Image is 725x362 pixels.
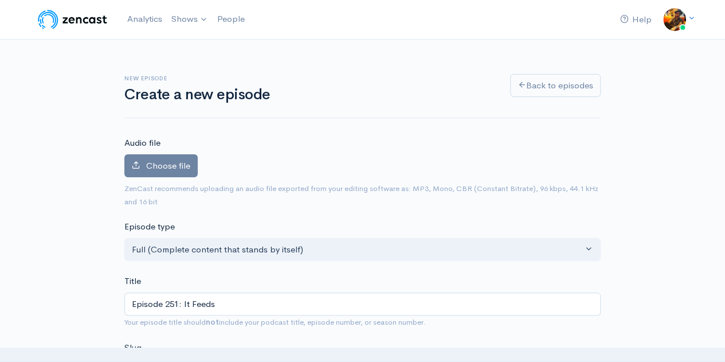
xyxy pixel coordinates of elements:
label: Slug [124,341,142,355]
label: Title [124,275,141,288]
a: Analytics [123,7,167,32]
h1: Create a new episode [124,87,496,103]
input: What is the episode's title? [124,293,601,316]
a: People [213,7,249,32]
img: ... [663,8,686,31]
img: ZenCast Logo [36,8,109,31]
h6: New episode [124,75,496,81]
a: Back to episodes [510,74,601,98]
a: Shows [167,7,213,32]
a: Help [616,7,656,32]
label: Audio file [124,137,160,150]
label: Episode type [124,220,175,233]
div: Full (Complete content that stands by itself) [132,243,583,256]
strong: not [206,317,219,327]
span: Choose file [146,160,190,171]
small: ZenCast recommends uploading an audio file exported from your editing software as: MP3, Mono, CBR... [124,184,598,207]
small: Your episode title should include your podcast title, episode number, or season number. [124,317,426,327]
button: Full (Complete content that stands by itself) [124,238,601,262]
